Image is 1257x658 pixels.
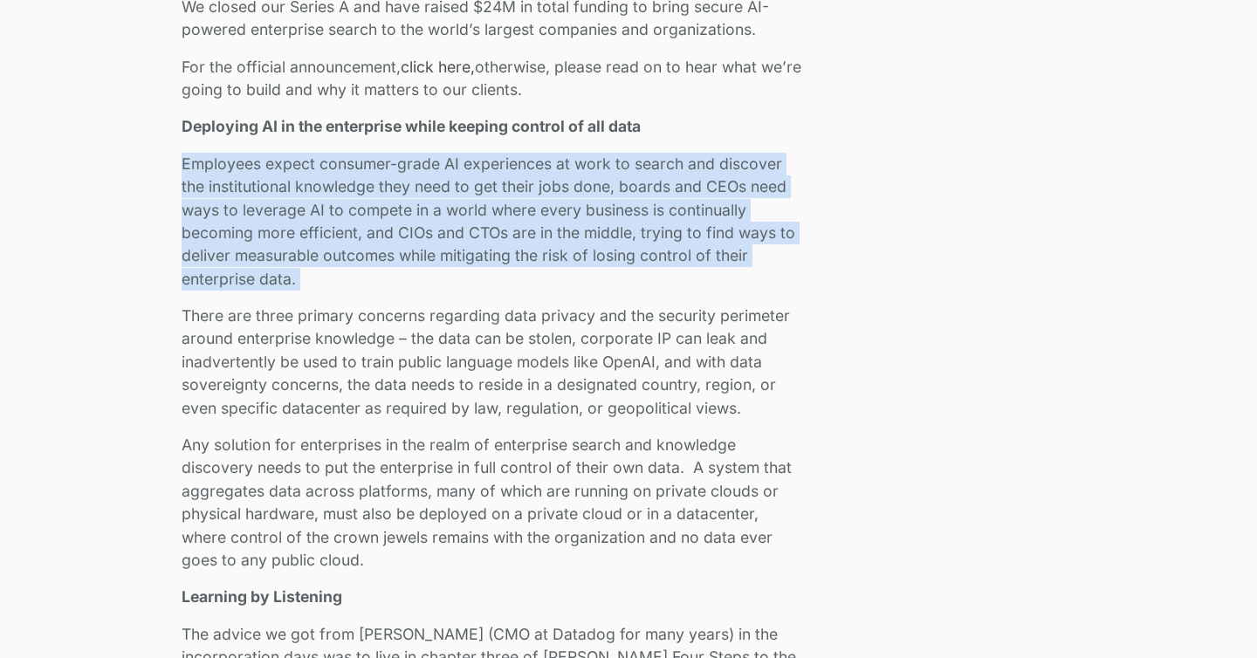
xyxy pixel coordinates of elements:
[182,56,805,102] p: For the official announcement, otherwise, please read on to hear what we’re going to build and wh...
[182,587,342,606] strong: Learning by Listening
[1170,574,1257,658] iframe: Chat Widget
[182,305,805,420] p: There are three primary concerns regarding data privacy and the security perimeter around enterpr...
[182,117,641,135] strong: Deploying AI in the enterprise while keeping control of all data
[182,434,805,572] p: Any solution for enterprises in the realm of enterprise search and knowledge discovery needs to p...
[182,153,805,291] p: Employees expect consumer-grade AI experiences at work to search and discover the institutional k...
[401,58,475,76] a: click here,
